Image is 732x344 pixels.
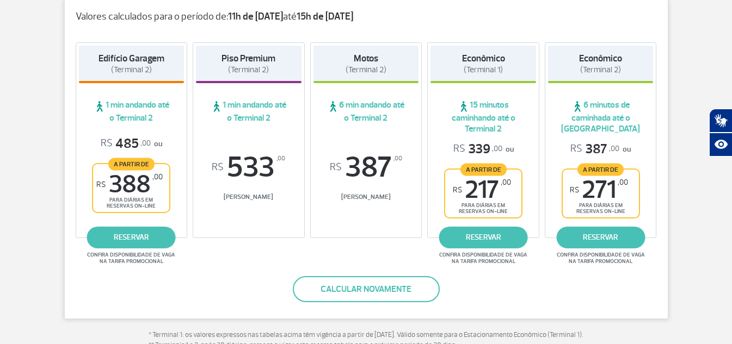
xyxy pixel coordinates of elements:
sup: ,00 [393,153,402,165]
sup: ,00 [276,153,285,165]
div: Plugin de acessibilidade da Hand Talk. [709,109,732,157]
strong: Econômico [462,53,505,64]
sup: ,00 [618,178,628,187]
span: Confira disponibilidade de vaga na tarifa promocional [438,252,529,265]
span: 6 min andando até o Terminal 2 [313,99,419,123]
a: reservar [556,227,645,248]
span: 271 [570,178,628,202]
span: (Terminal 2) [228,65,269,75]
span: 533 [196,153,302,182]
strong: Edifício Garagem [99,53,164,64]
span: A partir de [577,163,624,176]
span: 1 min andando até o Terminal 2 [79,99,184,123]
sup: R$ [453,185,462,195]
span: 387 [313,153,419,182]
span: [PERSON_NAME] [196,193,302,201]
button: Abrir tradutor de língua de sinais. [709,109,732,133]
p: ou [101,135,162,152]
span: Confira disponibilidade de vaga na tarifa promocional [85,252,177,265]
button: Abrir recursos assistivos. [709,133,732,157]
span: 388 [96,172,163,197]
span: 6 minutos de caminhada até o [GEOGRAPHIC_DATA] [548,99,654,134]
sup: R$ [330,161,342,173]
p: ou [453,141,514,158]
span: (Terminal 2) [580,65,621,75]
strong: 11h de [DATE] [228,10,283,23]
sup: R$ [96,180,106,189]
span: 339 [453,141,502,158]
strong: Econômico [579,53,622,64]
strong: Piso Premium [222,53,275,64]
sup: ,00 [501,178,511,187]
strong: Motos [354,53,378,64]
span: A partir de [460,163,507,176]
span: 387 [570,141,619,158]
span: (Terminal 2) [346,65,386,75]
a: reservar [439,227,528,248]
span: A partir de [108,158,155,170]
sup: R$ [570,185,579,195]
span: para diárias em reservas on-line [454,202,512,215]
span: para diárias em reservas on-line [572,202,630,215]
p: ou [570,141,631,158]
sup: R$ [212,161,224,173]
strong: 15h de [DATE] [297,10,353,23]
span: [PERSON_NAME] [313,193,419,201]
span: (Terminal 1) [464,65,503,75]
p: Valores calculados para o período de: até [76,11,657,23]
span: 15 minutos caminhando até o Terminal 2 [430,99,536,134]
sup: ,00 [152,172,163,182]
span: 217 [453,178,511,202]
span: para diárias em reservas on-line [102,197,160,209]
button: Calcular novamente [293,276,440,302]
span: Confira disponibilidade de vaga na tarifa promocional [555,252,647,265]
a: reservar [87,227,176,248]
span: (Terminal 2) [111,65,152,75]
span: 1 min andando até o Terminal 2 [196,99,302,123]
span: 485 [101,135,151,152]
